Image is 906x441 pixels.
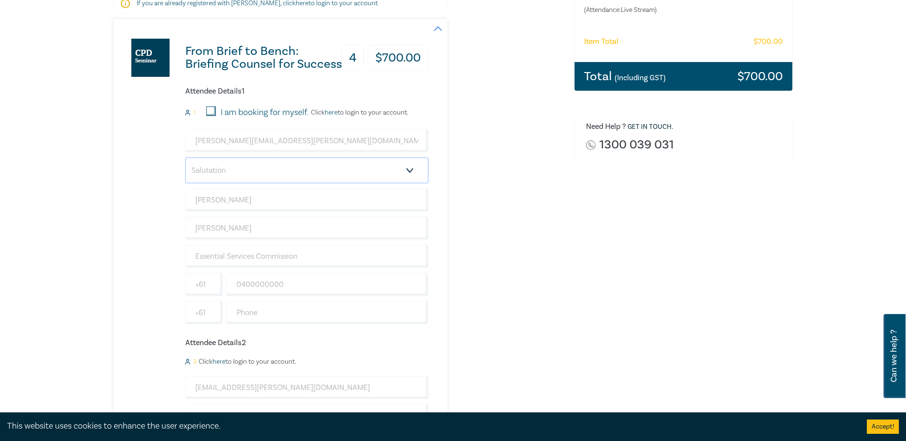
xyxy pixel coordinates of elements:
h3: $ 700.00 [368,45,428,71]
h6: Attendee Details 1 [185,87,428,96]
input: +61 [185,273,223,296]
small: 2 [193,358,196,365]
input: Attendee Email* [185,129,428,152]
button: Accept cookies [867,420,899,434]
small: (Including GST) [615,73,666,83]
input: Company [185,245,428,268]
a: Get in touch [628,123,672,131]
small: 1 [193,109,195,116]
h6: Item Total [584,37,618,46]
h3: $ 700.00 [737,70,783,83]
h6: Attendee Details 2 [185,338,428,347]
h3: From Brief to Bench: Briefing Counsel for Success [185,45,342,71]
h6: $ 700.00 [754,37,783,46]
a: here [325,108,338,117]
input: +61 [185,301,223,324]
input: Mobile* [226,273,428,296]
small: (Attendance: Live Stream ) [584,5,745,15]
input: First Name* [185,189,428,211]
span: Can we help ? [889,320,898,392]
a: here [213,357,225,366]
input: Last Name* [185,217,428,240]
label: I am booking for myself. [221,106,309,119]
a: 1300 039 031 [599,138,674,151]
h6: Need Help ? . [586,122,786,132]
input: Attendee Email* [185,376,428,399]
p: Click to login to your account. [309,109,408,116]
img: From Brief to Bench: Briefing Counsel for Success [131,39,170,77]
h3: Total [584,70,666,83]
input: Phone [226,301,428,324]
h3: 4 [341,45,364,71]
div: This website uses cookies to enhance the user experience. [7,420,853,432]
p: Click to login to your account. [196,358,296,366]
